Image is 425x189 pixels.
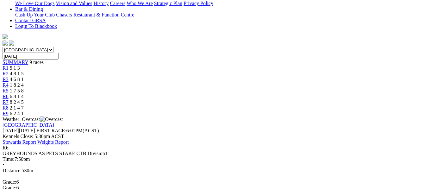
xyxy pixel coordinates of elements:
img: twitter.svg [9,41,14,46]
a: Contact GRSA [15,18,46,23]
img: logo-grsa-white.png [3,34,8,39]
a: We Love Our Dogs [15,1,54,6]
a: R5 [3,88,9,93]
span: [DATE] [3,128,19,133]
a: Chasers Restaurant & Function Centre [56,12,134,17]
span: 6:01PM(ACST) [36,128,99,133]
a: Strategic Plan [154,1,182,6]
a: R2 [3,71,9,76]
a: R6 [3,94,9,99]
span: Weather: Overcast [3,117,63,122]
span: • [3,162,4,167]
a: R1 [3,65,9,71]
a: Stewards Report [3,139,36,145]
span: 8 2 4 5 [10,99,24,105]
div: GREYHOUNDS AS PETS STAKE CTB Division1 [3,151,422,156]
a: Privacy Policy [184,1,213,6]
div: 6 [3,179,422,185]
span: 1 8 2 4 [10,82,24,88]
span: Distance: [3,168,22,173]
div: 530m [3,168,422,173]
a: Vision and Values [56,1,92,6]
a: R8 [3,105,9,110]
span: 9 races [29,60,44,65]
a: R7 [3,99,9,105]
span: FIRST RACE: [36,128,66,133]
a: [GEOGRAPHIC_DATA] [3,122,54,128]
a: Login To Blackbook [15,23,57,29]
a: Weights Report [37,139,69,145]
div: Bar & Dining [15,12,422,18]
a: Cash Up Your Club [15,12,55,17]
span: 6 2 4 1 [10,111,24,116]
span: 2 1 4 7 [10,105,24,110]
div: Kennels Close: 5:30pm ACST [3,134,422,139]
a: R4 [3,82,9,88]
span: 4 6 8 1 [10,77,24,82]
a: Bar & Dining [15,6,43,12]
input: Select date [3,53,59,60]
span: 1 7 5 8 [10,88,24,93]
a: R9 [3,111,9,116]
span: [DATE] [3,128,35,133]
img: facebook.svg [3,41,8,46]
span: Grade: [3,179,16,185]
a: Who We Are [127,1,153,6]
div: About [15,1,422,6]
a: SUMMARY [3,60,28,65]
span: R6 [3,145,9,150]
span: Time: [3,156,15,162]
a: Careers [110,1,125,6]
span: 6 8 1 4 [10,94,24,99]
span: 5 1 3 [10,65,20,71]
span: 4 8 1 5 [10,71,24,76]
img: Overcast [40,117,63,122]
a: History [93,1,109,6]
a: R3 [3,77,9,82]
div: 7:50pm [3,156,422,162]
